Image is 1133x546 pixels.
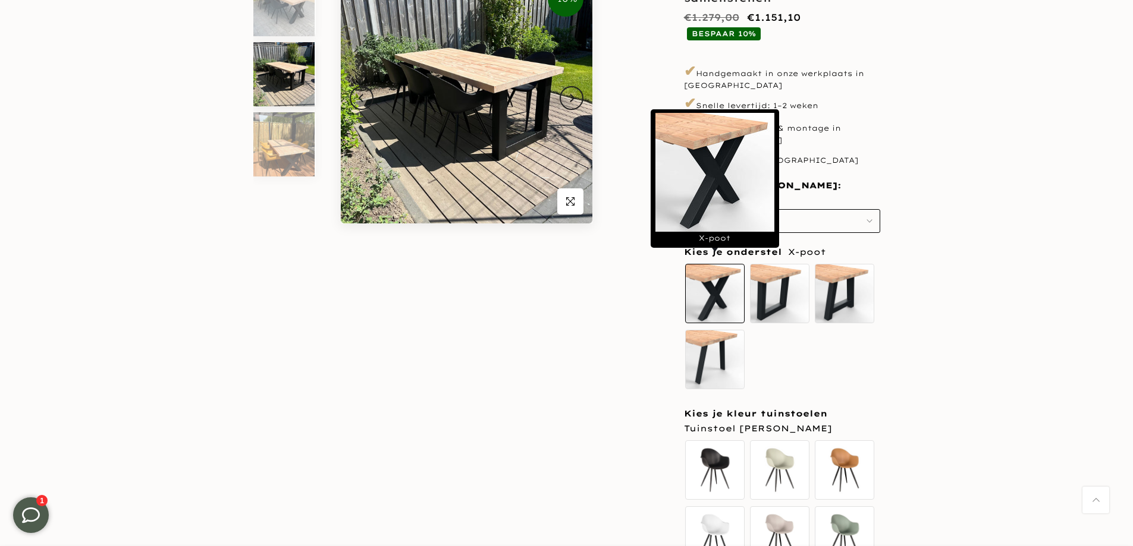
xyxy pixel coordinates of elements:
[1082,487,1109,513] a: Terug naar boven
[651,109,779,248] div: X-poot
[350,86,374,110] button: Previous
[684,62,696,80] span: ✔
[788,245,826,260] span: X-poot
[684,94,696,112] span: ✔
[684,93,880,113] p: Snelle levertijd: 1–2 weken
[684,245,782,260] span: Kies je onderstel
[560,86,583,110] button: Next
[684,116,880,146] p: Gratis bezorging & montage in [GEOGRAPHIC_DATA]
[684,209,880,233] button: 220x100cm
[684,148,880,168] p: Showroom in [GEOGRAPHIC_DATA]
[684,61,880,91] p: Handgemaakt in onze werkplaats in [GEOGRAPHIC_DATA]
[1,485,61,545] iframe: toggle-frame
[684,421,832,436] span: Tuinstoel [PERSON_NAME]
[655,113,774,232] img: Tuintafel_douglas_X-poot.jpg
[684,11,739,23] del: €1.279,00
[747,9,801,26] ins: €1.151,10
[684,406,827,421] span: Kies je kleur tuinstoelen
[687,27,761,40] span: BESPAAR 10%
